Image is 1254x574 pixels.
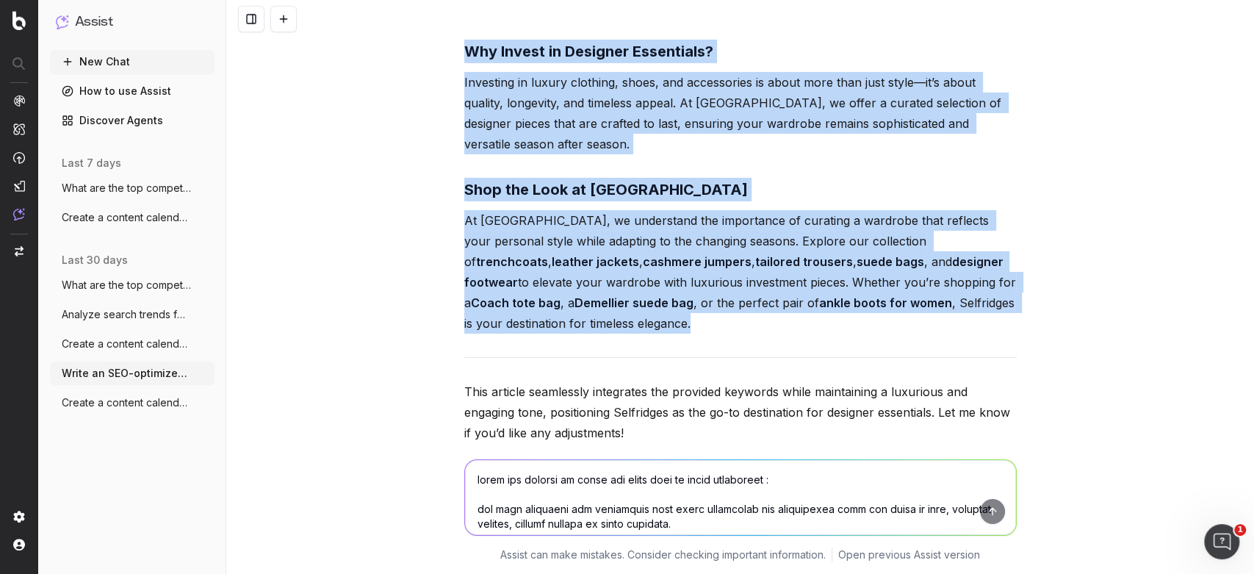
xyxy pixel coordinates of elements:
[50,273,215,297] button: What are the top competitors ranking for
[464,43,713,60] strong: Why Invest in Designer Essentials?
[13,95,25,107] img: Analytics
[1234,524,1246,536] span: 1
[50,79,215,103] a: How to use Assist
[643,254,752,269] strong: cashmere jumpers
[574,295,693,310] strong: Demellier suede bag
[838,548,980,562] a: Open previous Assist version
[464,72,1017,154] p: Investing in luxury clothing, shoes, and accessories is about more than just style—it’s about qua...
[464,381,1017,443] p: This article seamlessly integrates the provided keywords while maintaining a luxurious and engagi...
[13,123,25,135] img: Intelligence
[62,253,128,268] span: last 30 days
[50,362,215,385] button: Write an SEO-optimized article about on
[50,206,215,229] button: Create a content calendar using trends &
[56,12,209,32] button: Assist
[62,366,191,381] span: Write an SEO-optimized article about on
[50,109,215,132] a: Discover Agents
[476,254,548,269] strong: trenchcoats
[62,395,191,410] span: Create a content calendar using trends &
[62,337,191,351] span: Create a content calendar using trends &
[1204,524,1239,559] iframe: Intercom live chat
[500,548,826,562] p: Assist can make mistakes. Consider checking important information.
[13,511,25,523] img: Setting
[13,539,25,550] img: My account
[12,11,26,30] img: Botify logo
[755,254,853,269] strong: tailored trousers
[819,295,952,310] strong: ankle boots for women
[13,180,25,192] img: Studio
[50,391,215,415] button: Create a content calendar using trends &
[464,210,1017,334] p: At [GEOGRAPHIC_DATA], we understand the importance of curating a wardrobe that reflects your pers...
[857,254,924,269] strong: suede bags
[62,278,191,293] span: What are the top competitors ranking for
[13,151,25,164] img: Activation
[50,176,215,200] button: What are the top competitors ranking for
[62,307,191,322] span: Analyze search trends for: shoes
[464,181,748,198] strong: Shop the Look at [GEOGRAPHIC_DATA]
[15,246,24,256] img: Switch project
[13,208,25,220] img: Assist
[75,12,113,32] h1: Assist
[50,50,215,73] button: New Chat
[56,15,69,29] img: Assist
[552,254,639,269] strong: leather jackets
[50,303,215,326] button: Analyze search trends for: shoes
[62,210,191,225] span: Create a content calendar using trends &
[50,332,215,356] button: Create a content calendar using trends &
[471,295,561,310] strong: Coach tote bag
[62,156,121,171] span: last 7 days
[62,181,191,195] span: What are the top competitors ranking for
